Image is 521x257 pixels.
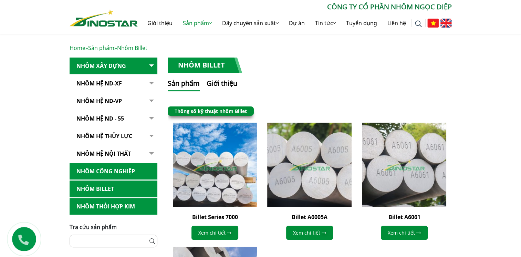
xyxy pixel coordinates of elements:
img: Tiếng Việt [427,19,439,28]
a: Dự án [284,12,310,34]
a: Dây chuyền sản xuất [217,12,284,34]
a: Thông số kỹ thuật nhôm Billet [175,108,247,114]
a: Xem chi tiết [381,226,428,240]
img: Billet A6061 [362,123,446,207]
p: CÔNG TY CỔ PHẦN NHÔM NGỌC DIỆP [138,2,452,12]
span: » » [70,44,147,52]
a: Xem chi tiết [286,226,333,240]
span: Tra cứu sản phẩm [70,223,117,231]
a: Giới thiệu [142,12,178,34]
a: Billet A6005A [292,213,327,221]
img: English [440,19,452,28]
a: Sản phẩm [88,44,114,52]
a: Liên hệ [382,12,411,34]
a: Nhôm Thỏi hợp kim [70,198,157,215]
a: Billet A6061 [388,213,420,221]
img: Billet A6005A [267,123,352,207]
a: Nhôm Công nghiệp [70,163,157,180]
span: Nhôm Billet [117,44,147,52]
a: NHÔM HỆ ND - 55 [70,110,157,127]
img: search [415,20,422,27]
a: Home [70,44,85,52]
button: Giới thiệu [207,78,237,91]
a: Xem chi tiết [191,226,238,240]
a: Nhôm hệ nội thất [70,145,157,162]
a: Nhôm Hệ ND-VP [70,93,157,110]
h1: Nhôm Billet [168,58,242,73]
a: Nhôm Xây dựng [70,58,157,74]
a: Billet Series 7000 [192,213,238,221]
img: Billet Series 7000 [173,123,257,207]
a: Nhôm Billet [70,181,157,197]
a: Sản phẩm [178,12,217,34]
button: Sản phẩm [168,78,200,91]
a: Nhôm Hệ ND-XF [70,75,157,92]
img: Nhôm Dinostar [70,9,138,27]
a: Nhôm hệ thủy lực [70,128,157,145]
a: Tuyển dụng [341,12,382,34]
a: Tin tức [310,12,341,34]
